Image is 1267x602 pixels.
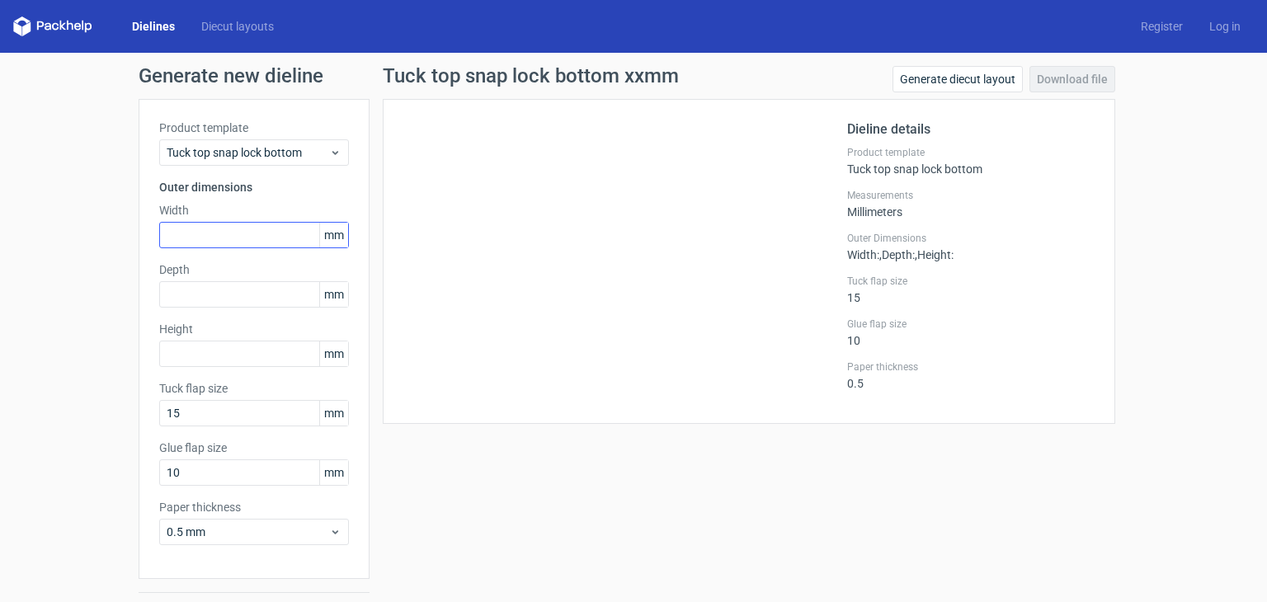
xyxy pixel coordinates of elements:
[915,248,954,261] span: , Height :
[159,120,349,136] label: Product template
[159,261,349,278] label: Depth
[159,321,349,337] label: Height
[1128,18,1196,35] a: Register
[847,146,1095,176] div: Tuck top snap lock bottom
[847,248,879,261] span: Width :
[847,275,1095,304] div: 15
[319,460,348,485] span: mm
[167,144,329,161] span: Tuck top snap lock bottom
[159,380,349,397] label: Tuck flap size
[159,440,349,456] label: Glue flap size
[847,317,1095,331] label: Glue flap size
[847,360,1095,374] label: Paper thickness
[319,223,348,247] span: mm
[139,66,1128,86] h1: Generate new dieline
[893,66,1023,92] a: Generate diecut layout
[847,232,1095,245] label: Outer Dimensions
[319,282,348,307] span: mm
[847,189,1095,219] div: Millimeters
[847,360,1095,390] div: 0.5
[159,179,349,195] h3: Outer dimensions
[319,401,348,426] span: mm
[847,317,1095,347] div: 10
[1196,18,1254,35] a: Log in
[383,66,679,86] h1: Tuck top snap lock bottom xxmm
[847,120,1095,139] h2: Dieline details
[319,341,348,366] span: mm
[847,146,1095,159] label: Product template
[167,524,329,540] span: 0.5 mm
[847,189,1095,202] label: Measurements
[159,202,349,219] label: Width
[188,18,287,35] a: Diecut layouts
[879,248,915,261] span: , Depth :
[159,499,349,515] label: Paper thickness
[847,275,1095,288] label: Tuck flap size
[119,18,188,35] a: Dielines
